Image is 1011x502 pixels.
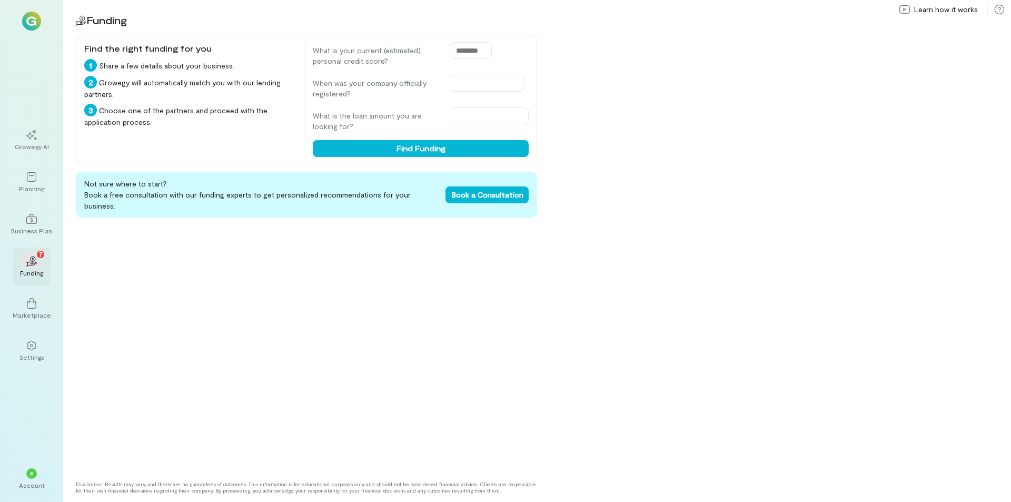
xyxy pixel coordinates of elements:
label: What is the loan amount you are looking for? [313,111,439,132]
a: Business Plan [13,205,51,243]
a: Funding [13,248,51,286]
div: Funding [20,269,43,277]
div: Settings [19,353,44,361]
div: Business Plan [11,227,52,235]
span: Learn how it works [914,4,978,15]
div: Planning [19,184,44,193]
label: What is your current (estimated) personal credit score? [313,45,439,66]
div: 2 [84,76,97,88]
div: Choose one of the partners and proceed with the application process. [84,104,295,127]
button: Find Funding [313,140,529,157]
a: Planning [13,163,51,201]
span: 7 [39,249,43,259]
div: Disclaimer: Results may vary, and there are no guarantees of outcomes. This information is for ed... [76,481,537,494]
div: Growegy will automatically match you with our lending partners. [84,76,295,100]
button: Book a Consultation [445,186,529,203]
div: Marketplace [13,311,51,319]
div: *Account [13,460,51,498]
label: When was your company officially registered? [313,78,439,99]
a: Settings [13,332,51,370]
div: Not sure where to start? Book a free consultation with our funding experts to get personalized re... [76,172,537,218]
div: Account [19,481,45,489]
div: Find the right funding for you [84,42,295,55]
a: Growegy AI [13,121,51,159]
div: 1 [84,59,97,72]
a: Marketplace [13,290,51,328]
div: 3 [84,104,97,116]
span: Funding [86,14,127,26]
span: Book a Consultation [452,190,523,199]
div: Growegy AI [15,142,49,151]
div: Share a few details about your business. [84,59,295,72]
